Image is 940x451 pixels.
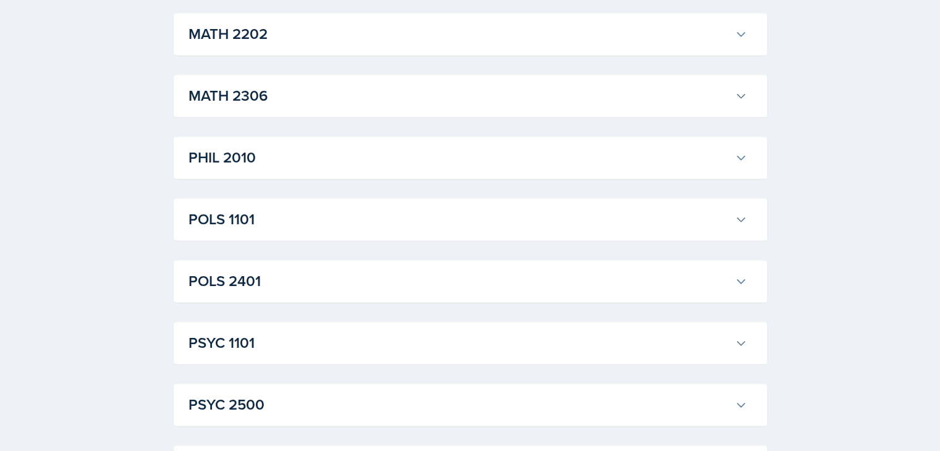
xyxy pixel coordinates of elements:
[186,391,750,418] button: PSYC 2500
[186,20,750,48] button: MATH 2202
[188,23,730,45] h3: MATH 2202
[188,270,730,292] h3: POLS 2401
[188,332,730,354] h3: PSYC 1101
[188,85,730,107] h3: MATH 2306
[186,82,750,109] button: MATH 2306
[186,329,750,356] button: PSYC 1101
[186,206,750,233] button: POLS 1101
[188,146,730,169] h3: PHIL 2010
[186,144,750,171] button: PHIL 2010
[188,208,730,230] h3: POLS 1101
[188,394,730,416] h3: PSYC 2500
[186,268,750,295] button: POLS 2401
